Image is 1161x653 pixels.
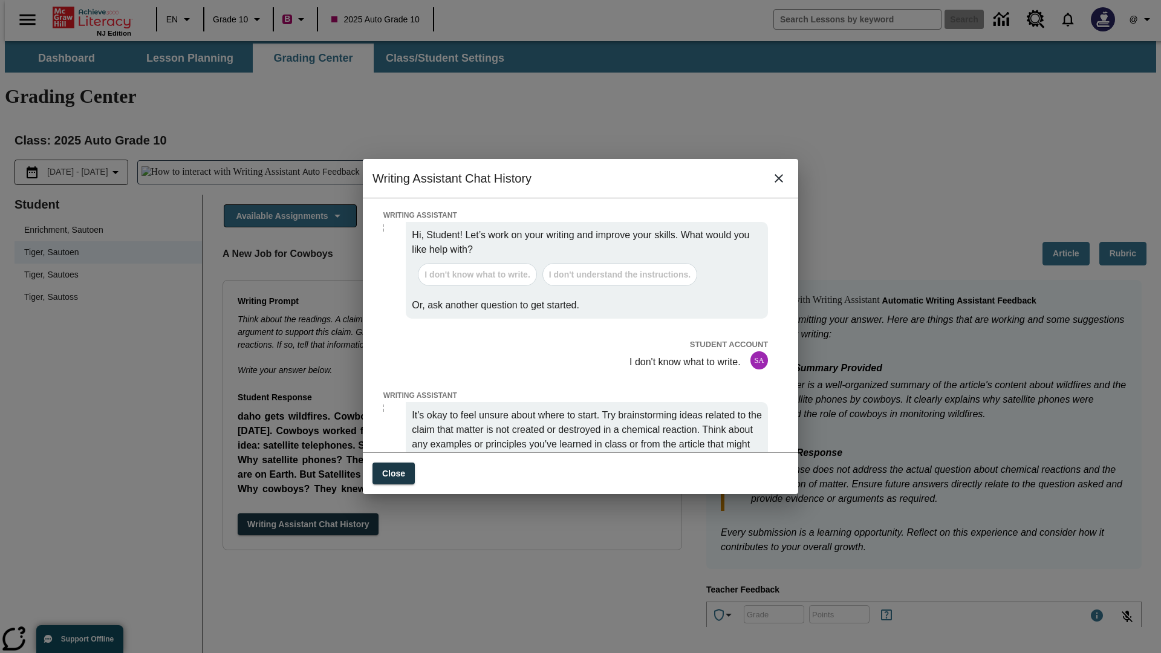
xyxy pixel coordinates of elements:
[412,257,703,293] div: Default questions for Users
[374,222,410,239] img: Writing Assistant icon
[374,402,410,419] img: Writing Assistant icon
[363,159,798,198] h2: Writing Assistant Chat History
[412,228,762,257] p: Hi, Student! Let’s work on your writing and improve your skills. What would you like help with?
[629,355,741,369] p: I don't know what to write.
[5,10,177,21] body: Type your response here.
[412,408,762,495] p: It's okay to feel unsure about where to start. Try brainstorming ideas related to the claim that ...
[383,209,769,222] p: WRITING ASSISTANT
[383,389,769,402] p: WRITING ASSISTANT
[769,169,789,188] button: close
[372,463,415,485] button: Close
[412,298,762,313] p: Or, ask another question to get started.
[750,351,769,369] div: SA
[383,338,769,351] p: STUDENT ACCOUNT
